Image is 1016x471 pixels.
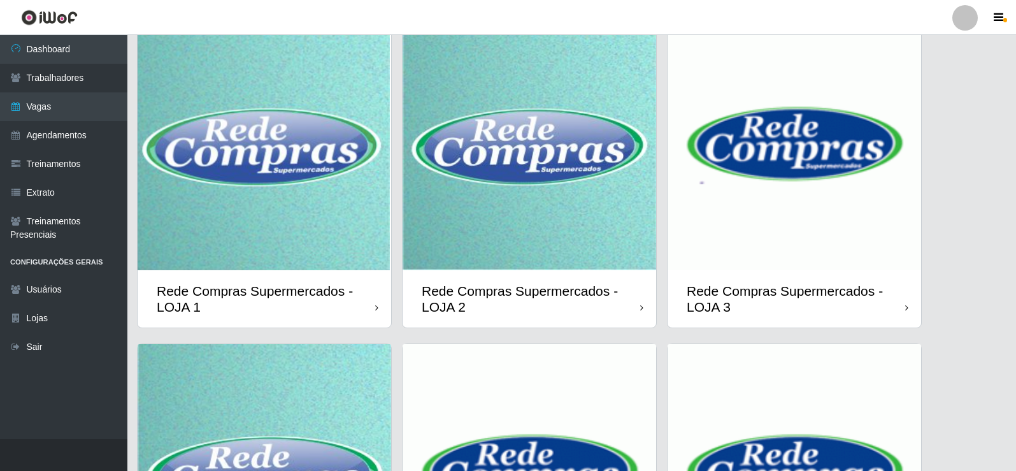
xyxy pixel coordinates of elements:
img: cardImg [403,17,656,270]
img: cardImg [668,17,921,270]
a: Rede Compras Supermercados - LOJA 1 [138,17,391,328]
a: Rede Compras Supermercados - LOJA 2 [403,17,656,328]
img: CoreUI Logo [21,10,78,25]
div: Rede Compras Supermercados - LOJA 2 [422,283,640,315]
a: Rede Compras Supermercados - LOJA 3 [668,17,921,328]
div: Rede Compras Supermercados - LOJA 3 [687,283,905,315]
img: cardImg [138,17,391,270]
div: Rede Compras Supermercados - LOJA 1 [157,283,375,315]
